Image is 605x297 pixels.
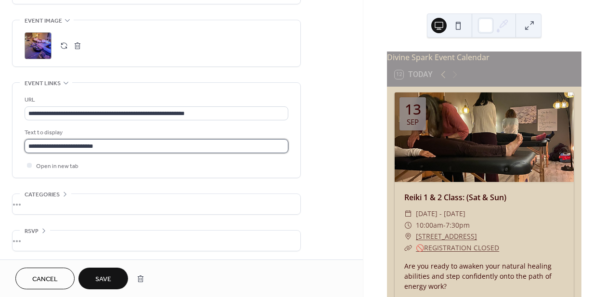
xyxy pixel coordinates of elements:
[404,208,412,220] div: ​
[32,274,58,284] span: Cancel
[13,194,300,214] div: •••
[36,161,78,171] span: Open in new tab
[404,192,506,203] a: Reiki 1 & 2 Class: (Sat & Sun)
[387,52,581,63] div: Divine Spark Event Calendar
[15,268,75,289] button: Cancel
[25,226,39,236] span: RSVP
[404,242,412,254] div: ​
[78,268,128,289] button: Save
[416,243,499,252] a: 🚫REGISTRATION CLOSED
[416,208,465,220] span: [DATE] - [DATE]
[416,220,443,231] span: 10:00am
[407,118,419,126] div: Sep
[395,261,574,291] div: Are you ready to awaken your natural healing abilities and step confidently onto the path of ener...
[446,220,470,231] span: 7:30pm
[25,95,286,105] div: URL
[25,78,61,89] span: Event links
[25,32,51,59] div: ;
[416,231,477,242] a: [STREET_ADDRESS]
[25,190,60,200] span: Categories
[405,102,421,116] div: 13
[25,128,286,138] div: Text to display
[25,16,62,26] span: Event image
[404,231,412,242] div: ​
[13,231,300,251] div: •••
[95,274,111,284] span: Save
[443,220,446,231] span: -
[404,220,412,231] div: ​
